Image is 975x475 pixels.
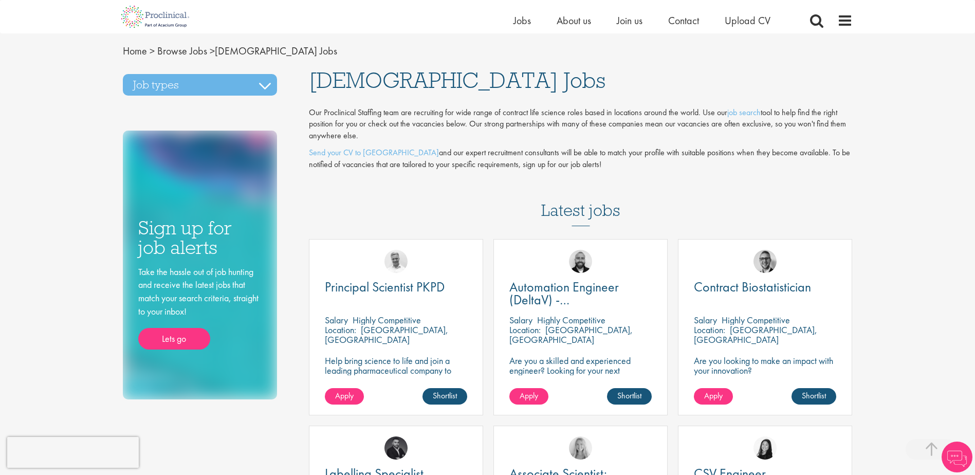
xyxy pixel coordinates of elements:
a: Apply [694,388,733,405]
img: George Breen [753,250,777,273]
p: [GEOGRAPHIC_DATA], [GEOGRAPHIC_DATA] [694,324,817,345]
a: Shortlist [422,388,467,405]
span: Location: [325,324,356,336]
p: Highly Competitive [537,314,605,326]
p: [GEOGRAPHIC_DATA], [GEOGRAPHIC_DATA] [509,324,633,345]
p: Highly Competitive [722,314,790,326]
img: Chatbot [942,442,972,472]
span: Apply [335,390,354,401]
img: Shannon Briggs [569,436,592,460]
p: Highly Competitive [353,314,421,326]
img: Numhom Sudsok [753,436,777,460]
span: Salary [325,314,348,326]
h3: Job types [123,74,277,96]
span: Contract Biostatistician [694,278,811,296]
span: Location: [694,324,725,336]
a: Principal Scientist PKPD [325,281,467,294]
h3: Sign up for job alerts [138,218,262,258]
span: > [150,44,155,58]
img: Jordan Kiely [569,250,592,273]
span: Location: [509,324,541,336]
p: and our expert recruitment consultants will be able to match your profile with suitable positions... [309,147,853,171]
p: [GEOGRAPHIC_DATA], [GEOGRAPHIC_DATA] [325,324,448,345]
img: Joshua Bye [384,250,408,273]
span: Salary [509,314,532,326]
img: Fidan Beqiraj [384,436,408,460]
a: breadcrumb link to Home [123,44,147,58]
span: [DEMOGRAPHIC_DATA] Jobs [123,44,337,58]
a: Upload CV [725,14,770,27]
iframe: reCAPTCHA [7,437,139,468]
p: Are you looking to make an impact with your innovation? [694,356,836,375]
a: Apply [325,388,364,405]
span: Automation Engineer (DeltaV) - [GEOGRAPHIC_DATA] [509,278,633,321]
span: > [210,44,215,58]
a: Lets go [138,328,210,350]
h3: Latest jobs [541,176,620,226]
a: Contract Biostatistician [694,281,836,294]
span: Salary [694,314,717,326]
a: Shortlist [607,388,652,405]
span: Principal Scientist PKPD [325,278,445,296]
span: Apply [704,390,723,401]
p: Help bring science to life and join a leading pharmaceutical company to play a key role in delive... [325,356,467,405]
a: Automation Engineer (DeltaV) - [GEOGRAPHIC_DATA] [509,281,652,306]
a: Join us [617,14,642,27]
a: Shortlist [792,388,836,405]
a: breadcrumb link to Browse Jobs [157,44,207,58]
a: About us [557,14,591,27]
a: Send your CV to [GEOGRAPHIC_DATA] [309,147,439,158]
span: Apply [520,390,538,401]
span: [DEMOGRAPHIC_DATA] Jobs [309,66,605,94]
a: Jobs [513,14,531,27]
a: job search [727,107,761,118]
p: Our Proclinical Staffing team are recruiting for wide range of contract life science roles based ... [309,107,853,142]
div: Take the hassle out of job hunting and receive the latest jobs that match your search criteria, s... [138,265,262,350]
a: Apply [509,388,548,405]
a: Contact [668,14,699,27]
p: Are you a skilled and experienced engineer? Looking for your next opportunity to assist with impa... [509,356,652,395]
